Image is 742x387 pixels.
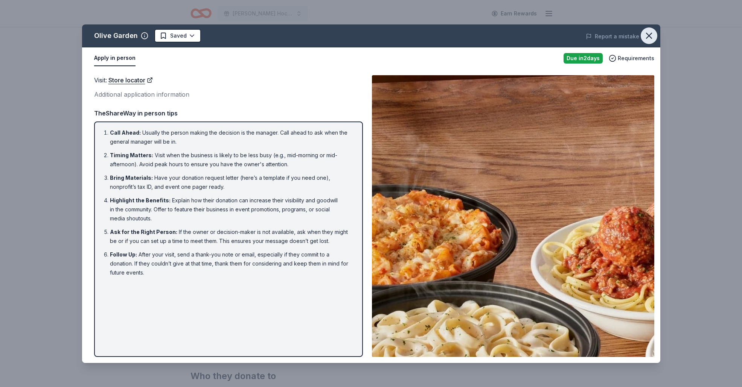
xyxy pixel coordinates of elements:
[609,54,654,63] button: Requirements
[94,50,136,66] button: Apply in person
[618,54,654,63] span: Requirements
[110,129,141,136] span: Call Ahead :
[110,173,352,191] li: Have your donation request letter (here’s a template if you need one), nonprofit’s tax ID, and ev...
[110,197,171,203] span: Highlight the Benefits :
[110,175,153,181] span: Bring Materials :
[154,29,201,42] button: Saved
[94,90,363,99] div: Additional application information
[586,32,639,41] button: Report a mistake
[110,128,352,146] li: Usually the person making the decision is the manager. Call ahead to ask when the general manager...
[564,53,603,64] div: Due in 2 days
[110,251,137,258] span: Follow Up :
[110,250,352,277] li: After your visit, send a thank-you note or email, especially if they commit to a donation. If the...
[110,228,352,246] li: If the owner or decision-maker is not available, ask when they might be or if you can set up a ti...
[110,152,153,158] span: Timing Matters :
[94,75,363,85] div: Visit :
[372,75,654,357] img: Image for Olive Garden
[170,31,187,40] span: Saved
[110,196,352,223] li: Explain how their donation can increase their visibility and goodwill in the community. Offer to ...
[108,75,153,85] a: Store locator
[110,151,352,169] li: Visit when the business is likely to be less busy (e.g., mid-morning or mid-afternoon). Avoid pea...
[94,30,138,42] div: Olive Garden
[94,108,363,118] div: TheShareWay in person tips
[110,229,177,235] span: Ask for the Right Person :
